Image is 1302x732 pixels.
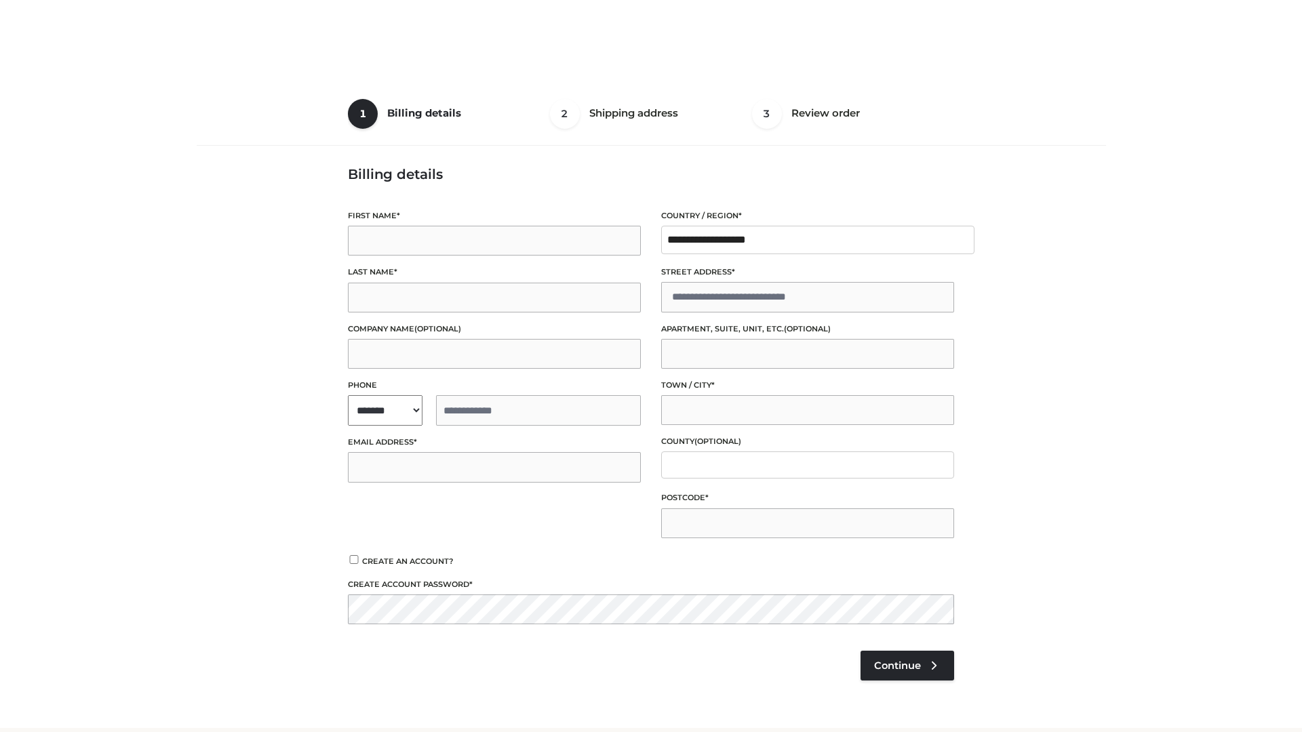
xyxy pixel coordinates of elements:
label: Country / Region [661,209,954,222]
input: Create an account? [348,555,360,564]
label: County [661,435,954,448]
span: (optional) [414,324,461,333]
span: Billing details [387,106,461,119]
label: Company name [348,323,641,335]
span: 3 [752,99,782,129]
span: 2 [550,99,580,129]
label: Email address [348,436,641,449]
label: First name [348,209,641,222]
span: 1 [348,99,378,129]
span: (optional) [784,324,831,333]
label: Postcode [661,491,954,504]
label: Last name [348,266,641,279]
label: Create account password [348,578,954,591]
span: Continue [874,659,921,672]
label: Town / City [661,379,954,392]
h3: Billing details [348,166,954,182]
span: Create an account? [362,556,454,566]
span: Shipping address [589,106,678,119]
label: Street address [661,266,954,279]
span: Review order [791,106,860,119]
label: Phone [348,379,641,392]
a: Continue [861,651,954,680]
span: (optional) [694,436,741,446]
label: Apartment, suite, unit, etc. [661,323,954,335]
